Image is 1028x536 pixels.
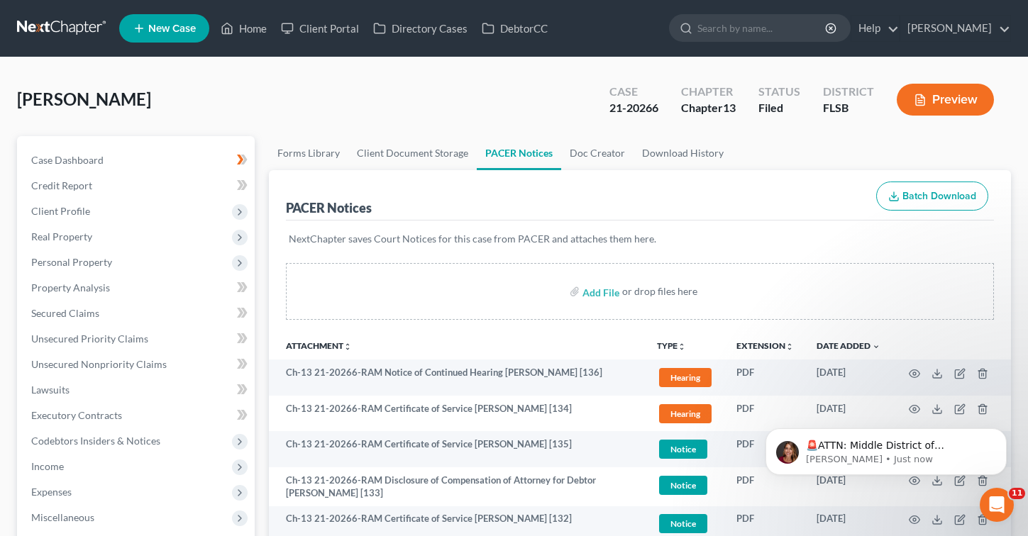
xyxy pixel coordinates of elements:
[758,84,800,100] div: Status
[657,474,714,497] a: Notice
[725,396,805,432] td: PDF
[20,147,255,173] a: Case Dashboard
[897,84,994,116] button: Preview
[659,404,712,423] span: Hearing
[31,511,94,523] span: Miscellaneous
[31,409,122,421] span: Executory Contracts
[269,136,348,170] a: Forms Library
[678,342,686,351] i: unfold_more
[31,205,90,217] span: Client Profile
[31,384,70,396] span: Lawsuits
[725,467,805,506] td: PDF
[657,342,686,351] button: TYPEunfold_more
[20,275,255,301] a: Property Analysis
[343,342,352,351] i: unfold_more
[348,136,477,170] a: Client Document Storage
[659,514,707,533] span: Notice
[876,182,988,211] button: Batch Download
[20,403,255,428] a: Executory Contracts
[657,402,714,425] a: Hearing
[20,326,255,352] a: Unsecured Priority Claims
[31,460,64,472] span: Income
[20,352,255,377] a: Unsecured Nonpriority Claims
[723,101,736,114] span: 13
[805,396,892,432] td: [DATE]
[17,89,151,109] span: [PERSON_NAME]
[657,366,714,389] a: Hearing
[31,435,160,447] span: Codebtors Insiders & Notices
[269,396,646,432] td: Ch-13 21-20266-RAM Certificate of Service [PERSON_NAME] [134]
[900,16,1010,41] a: [PERSON_NAME]
[902,190,976,202] span: Batch Download
[609,100,658,116] div: 21-20266
[269,359,646,396] td: Ch-13 21-20266-RAM Notice of Continued Hearing [PERSON_NAME] [136]
[31,358,167,370] span: Unsecured Nonpriority Claims
[274,16,366,41] a: Client Portal
[744,398,1028,498] iframe: Intercom notifications message
[475,16,555,41] a: DebtorCC
[725,431,805,467] td: PDF
[366,16,475,41] a: Directory Cases
[823,84,874,100] div: District
[805,359,892,396] td: [DATE]
[31,307,99,319] span: Secured Claims
[785,342,794,351] i: unfold_more
[31,230,92,242] span: Real Property
[725,359,805,396] td: PDF
[31,333,148,345] span: Unsecured Priority Claims
[609,84,658,100] div: Case
[31,486,72,498] span: Expenses
[736,340,794,351] a: Extensionunfold_more
[31,256,112,268] span: Personal Property
[681,100,736,116] div: Chapter
[286,199,372,216] div: PACER Notices
[289,232,991,246] p: NextChapter saves Court Notices for this case from PACER and attaches them here.
[823,100,874,116] div: FLSB
[681,84,736,100] div: Chapter
[659,440,707,459] span: Notice
[31,154,104,166] span: Case Dashboard
[1009,488,1025,499] span: 11
[477,136,561,170] a: PACER Notices
[269,431,646,467] td: Ch-13 21-20266-RAM Certificate of Service [PERSON_NAME] [135]
[31,281,110,294] span: Property Analysis
[622,284,697,298] div: or drop files here
[980,488,1014,522] iframe: Intercom live chat
[851,16,899,41] a: Help
[31,179,92,191] span: Credit Report
[286,340,352,351] a: Attachmentunfold_more
[214,16,274,41] a: Home
[872,342,880,351] i: expand_more
[20,377,255,403] a: Lawsuits
[20,173,255,199] a: Credit Report
[148,23,196,34] span: New Case
[817,340,880,351] a: Date Added expand_more
[561,136,634,170] a: Doc Creator
[697,15,827,41] input: Search by name...
[269,467,646,506] td: Ch-13 21-20266-RAM Disclosure of Compensation of Attorney for Debtor [PERSON_NAME] [133]
[659,476,707,495] span: Notice
[634,136,732,170] a: Download History
[758,100,800,116] div: Filed
[20,301,255,326] a: Secured Claims
[657,437,714,461] a: Notice
[657,512,714,535] a: Notice
[659,368,712,387] span: Hearing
